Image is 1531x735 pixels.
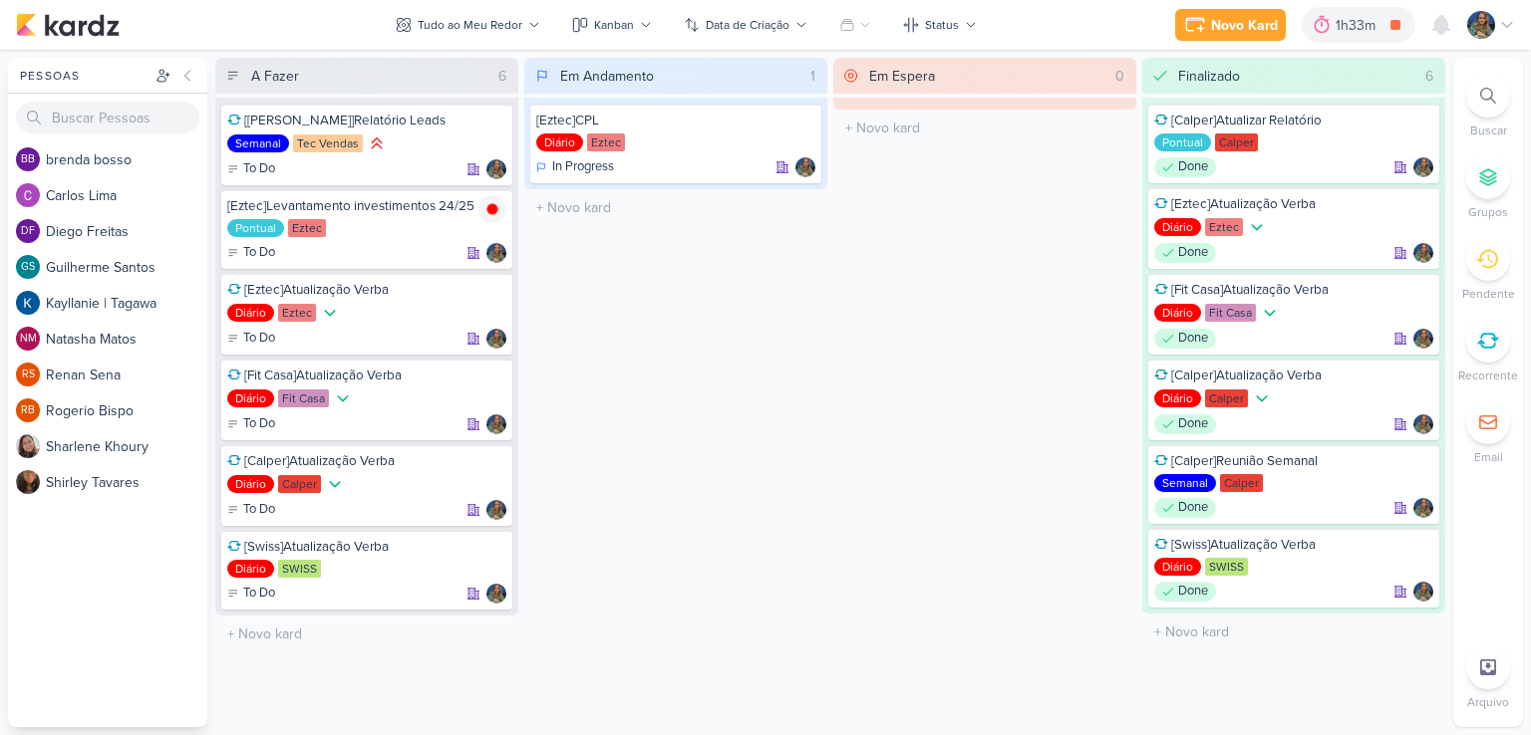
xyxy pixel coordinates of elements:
[486,584,506,604] div: Responsável: Isabella Gutierres
[1220,474,1263,492] div: Calper
[227,304,274,322] div: Diário
[46,257,207,278] div: G u i l h e r m e S a n t o s
[16,398,40,422] div: Rogerio Bispo
[486,584,506,604] img: Isabella Gutierres
[278,560,321,578] div: SWISS
[16,219,40,243] div: Diego Freitas
[486,500,506,520] img: Isabella Gutierres
[1413,414,1433,434] div: Responsável: Isabella Gutierres
[16,255,40,279] div: Guilherme Santos
[1413,157,1433,177] div: Responsável: Isabella Gutierres
[16,327,40,351] div: Natasha Matos
[16,291,40,315] img: Kayllanie | Tagawa
[1178,66,1240,87] div: Finalizado
[1178,329,1208,349] p: Done
[1154,243,1216,263] div: Done
[243,414,275,434] p: To Do
[1458,367,1518,384] p: Recorrente
[16,470,40,494] img: Shirley Tavares
[227,281,506,299] div: [Eztec]Atualização Verba
[1468,203,1508,221] p: Grupos
[1154,329,1216,349] div: Done
[560,66,654,87] div: Em Andamento
[320,303,340,323] div: Prioridade Baixa
[1154,157,1216,177] div: Done
[22,369,35,380] p: RS
[587,133,625,151] div: Eztec
[46,185,207,206] div: C a r l o s L i m a
[219,619,514,648] input: + Novo kard
[1247,217,1267,237] div: Prioridade Baixa
[536,112,815,129] div: [Eztec]CPL
[227,219,284,237] div: Pontual
[46,149,207,170] div: b r e n d a b o s s o
[21,226,35,237] p: DF
[1154,498,1216,518] div: Done
[1178,157,1208,177] p: Done
[1413,582,1433,602] img: Isabella Gutierres
[1175,9,1286,41] button: Novo Kard
[1211,15,1278,36] div: Novo Kard
[227,452,506,470] div: [Calper]Atualização Verba
[288,219,326,237] div: Eztec
[278,304,316,322] div: Eztec
[227,389,274,407] div: Diário
[486,243,506,263] img: Isabella Gutierres
[46,400,207,421] div: R o g e r i o B i s p o
[293,134,363,152] div: Tec Vendas
[837,114,1132,142] input: + Novo kard
[227,475,274,493] div: Diário
[1252,388,1272,408] div: Prioridade Baixa
[1462,285,1515,303] p: Pendente
[1417,66,1441,87] div: 6
[1215,133,1258,151] div: Calper
[1413,498,1433,518] img: Isabella Gutierres
[1178,243,1208,263] p: Done
[1146,617,1441,646] input: + Novo kard
[486,243,506,263] div: Responsável: Isabella Gutierres
[1107,66,1132,87] div: 0
[21,262,35,273] p: GS
[1154,218,1201,236] div: Diário
[46,436,207,457] div: S h a r l e n e K h o u r y
[227,538,506,556] div: [Swiss]Atualização Verba
[1413,582,1433,602] div: Responsável: Isabella Gutierres
[227,414,275,434] div: To Do
[536,157,614,177] div: In Progress
[46,293,207,314] div: K a y l l a n i e | T a g a w a
[486,329,506,349] img: Isabella Gutierres
[1413,243,1433,263] img: Isabella Gutierres
[1467,693,1509,711] p: Arquivo
[1154,389,1201,407] div: Diário
[1154,367,1433,384] div: [Calper]Atualização Verba
[227,584,275,604] div: To Do
[227,134,289,152] div: Semanal
[227,112,506,129] div: [Tec Vendas]Relatório Leads
[278,389,329,407] div: Fit Casa
[1413,329,1433,349] img: Isabella Gutierres
[1154,414,1216,434] div: Done
[1154,474,1216,492] div: Semanal
[278,475,321,493] div: Calper
[486,329,506,349] div: Responsável: Isabella Gutierres
[46,472,207,493] div: S h i r l e y T a v a r e s
[1336,15,1381,36] div: 1h33m
[20,334,37,345] p: NM
[1154,582,1216,602] div: Done
[46,221,207,242] div: D i e g o F r e i t a s
[227,197,506,215] div: [Eztec]Levantamento investimentos 24/25
[486,414,506,434] div: Responsável: Isabella Gutierres
[16,67,152,85] div: Pessoas
[1205,558,1248,576] div: SWISS
[1413,498,1433,518] div: Responsável: Isabella Gutierres
[869,66,935,87] div: Em Espera
[16,147,40,171] div: brenda bosso
[227,159,275,179] div: To Do
[16,183,40,207] img: Carlos Lima
[486,500,506,520] div: Responsável: Isabella Gutierres
[21,154,35,165] p: bb
[1413,157,1433,177] img: Isabella Gutierres
[227,560,274,578] div: Diário
[1470,122,1507,139] p: Buscar
[1413,243,1433,263] div: Responsável: Isabella Gutierres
